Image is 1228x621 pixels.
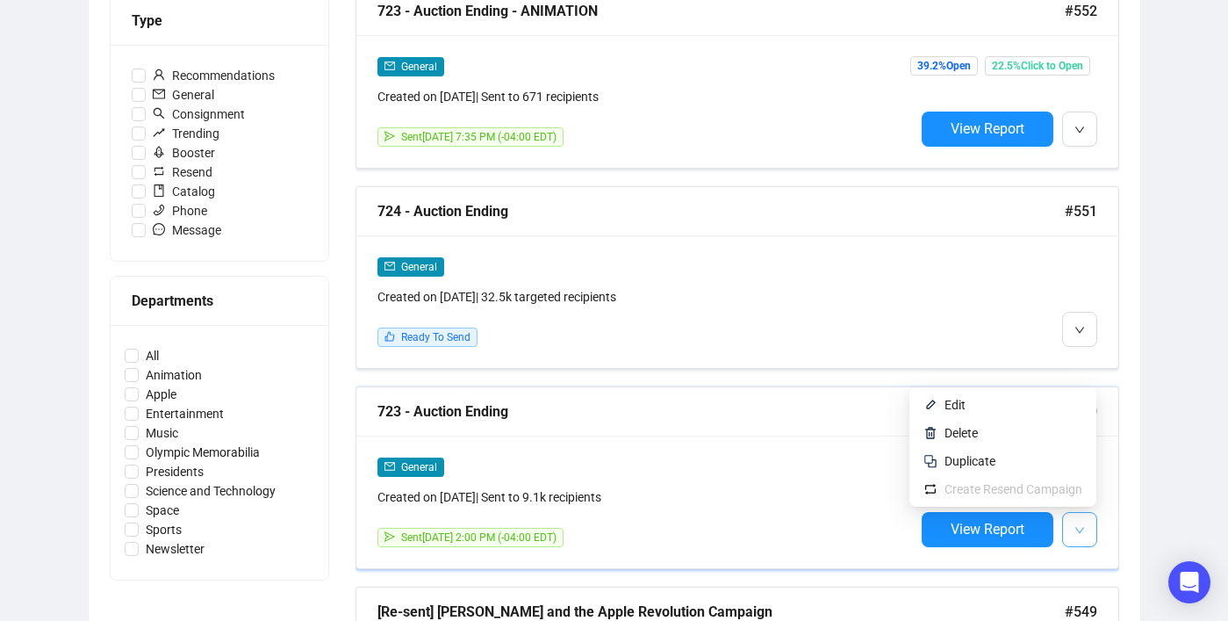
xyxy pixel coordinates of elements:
[132,290,307,312] div: Departments
[153,69,165,81] span: user
[910,56,978,76] span: 39.2% Open
[153,223,165,235] span: message
[139,365,209,385] span: Animation
[146,66,282,85] span: Recommendations
[146,124,226,143] span: Trending
[923,454,937,468] img: svg+xml;base64,PHN2ZyB4bWxucz0iaHR0cDovL3d3dy53My5vcmcvMjAwMC9zdmciIHdpZHRoPSIyNCIgaGVpZ2h0PSIyNC...
[139,423,185,443] span: Music
[355,186,1119,369] a: 724 - Auction Ending#551mailGeneralCreated on [DATE]| 32.5k targeted recipientslikeReady To Send
[384,331,395,342] span: like
[401,531,557,544] span: Sent [DATE] 2:00 PM (-04:00 EDT)
[139,501,186,520] span: Space
[146,201,214,220] span: Phone
[384,261,395,271] span: mail
[377,287,915,307] div: Created on [DATE] | 32.5k targeted recipients
[377,401,1065,422] div: 723 - Auction Ending
[401,331,470,343] span: Ready To Send
[146,105,252,124] span: Consignment
[153,126,165,139] span: rise
[139,462,211,481] span: Presidents
[944,426,978,440] span: Delete
[355,386,1119,569] a: 723 - Auction Ending#550mailGeneralCreated on [DATE]| Sent to 9.1k recipientssendSent[DATE] 2:00 ...
[377,200,1065,222] div: 724 - Auction Ending
[146,143,222,162] span: Booster
[139,385,183,404] span: Apple
[132,10,307,32] div: Type
[377,87,915,106] div: Created on [DATE] | Sent to 671 recipients
[146,162,219,182] span: Resend
[1065,200,1097,222] span: #551
[139,443,267,462] span: Olympic Memorabilia
[377,487,915,507] div: Created on [DATE] | Sent to 9.1k recipients
[384,131,395,141] span: send
[944,482,1082,496] span: Create Resend Campaign
[944,398,966,412] span: Edit
[923,482,937,496] img: retweet.svg
[1074,325,1085,336] span: down
[985,56,1090,76] span: 22.5% Click to Open
[139,346,166,365] span: All
[1074,125,1085,135] span: down
[153,184,165,197] span: book
[384,531,395,542] span: send
[923,398,937,412] img: svg+xml;base64,PHN2ZyB4bWxucz0iaHR0cDovL3d3dy53My5vcmcvMjAwMC9zdmciIHhtbG5zOnhsaW5rPSJodHRwOi8vd3...
[401,461,437,473] span: General
[139,539,212,559] span: Newsletter
[951,521,1024,538] span: View Report
[146,85,221,105] span: General
[153,146,165,158] span: rocket
[153,204,165,216] span: phone
[153,107,165,119] span: search
[922,112,1053,147] button: View Report
[944,454,995,468] span: Duplicate
[146,220,228,240] span: Message
[153,165,165,177] span: retweet
[401,131,557,143] span: Sent [DATE] 7:35 PM (-04:00 EDT)
[1168,561,1210,603] div: Open Intercom Messenger
[153,88,165,100] span: mail
[139,481,283,501] span: Science and Technology
[139,520,189,539] span: Sports
[951,120,1024,137] span: View Report
[384,461,395,472] span: mail
[922,512,1053,547] button: View Report
[384,61,395,71] span: mail
[401,261,437,273] span: General
[139,404,231,423] span: Entertainment
[401,61,437,73] span: General
[923,426,937,440] img: svg+xml;base64,PHN2ZyB4bWxucz0iaHR0cDovL3d3dy53My5vcmcvMjAwMC9zdmciIHhtbG5zOnhsaW5rPSJodHRwOi8vd3...
[146,182,222,201] span: Catalog
[1074,525,1085,536] span: down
